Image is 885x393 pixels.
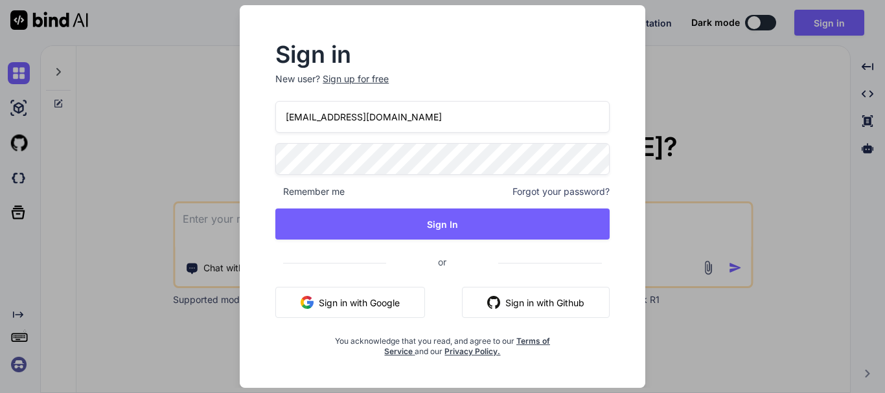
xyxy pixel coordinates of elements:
div: Sign up for free [323,73,389,85]
span: Forgot your password? [512,185,610,198]
div: You acknowledge that you read, and agree to our and our [331,328,554,357]
img: google [301,296,314,309]
h2: Sign in [275,44,610,65]
button: Sign In [275,208,610,240]
span: Remember me [275,185,345,198]
a: Terms of Service [384,336,550,356]
a: Privacy Policy. [444,346,500,356]
img: github [487,296,500,309]
p: New user? [275,73,610,101]
button: Sign in with Google [275,287,425,318]
button: Sign in with Github [462,287,610,318]
input: Login or Email [275,101,610,133]
span: or [386,246,498,278]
